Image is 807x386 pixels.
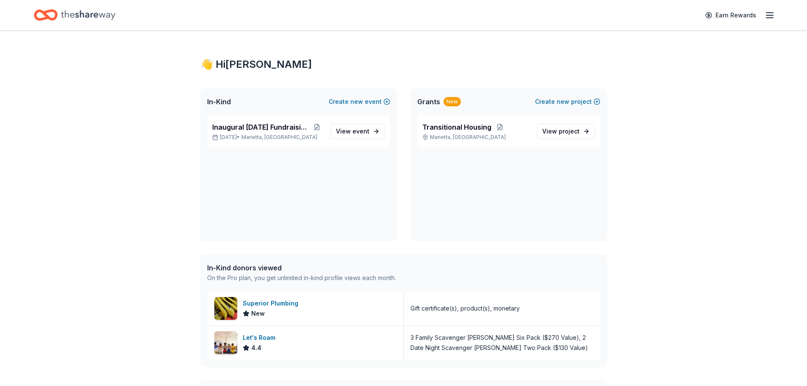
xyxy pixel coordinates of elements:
[241,134,317,141] span: Marietta, [GEOGRAPHIC_DATA]
[251,308,265,319] span: New
[207,263,396,273] div: In-Kind donors viewed
[200,58,607,71] div: 👋 Hi [PERSON_NAME]
[207,97,231,107] span: In-Kind
[557,97,569,107] span: new
[329,97,390,107] button: Createnewevent
[212,134,324,141] p: [DATE] •
[410,333,593,353] div: 3 Family Scavenger [PERSON_NAME] Six Pack ($270 Value), 2 Date Night Scavenger [PERSON_NAME] Two ...
[417,97,440,107] span: Grants
[444,97,461,106] div: New
[214,297,237,320] img: Image for Superior Plumbing
[410,303,520,314] div: Gift certificate(s), product(s), monetary
[34,5,115,25] a: Home
[243,298,302,308] div: Superior Plumbing
[350,97,363,107] span: new
[542,126,580,136] span: View
[212,122,310,132] span: Inaugural [DATE] Fundraising Brunch
[422,122,491,132] span: Transitional Housing
[330,124,385,139] a: View event
[336,126,369,136] span: View
[207,273,396,283] div: On the Pro plan, you get unlimited in-kind profile views each month.
[251,343,261,353] span: 4.4
[559,128,580,135] span: project
[537,124,595,139] a: View project
[700,8,761,23] a: Earn Rewards
[535,97,600,107] button: Createnewproject
[352,128,369,135] span: event
[243,333,279,343] div: Let's Roam
[214,331,237,354] img: Image for Let's Roam
[422,134,530,141] p: Marietta, [GEOGRAPHIC_DATA]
